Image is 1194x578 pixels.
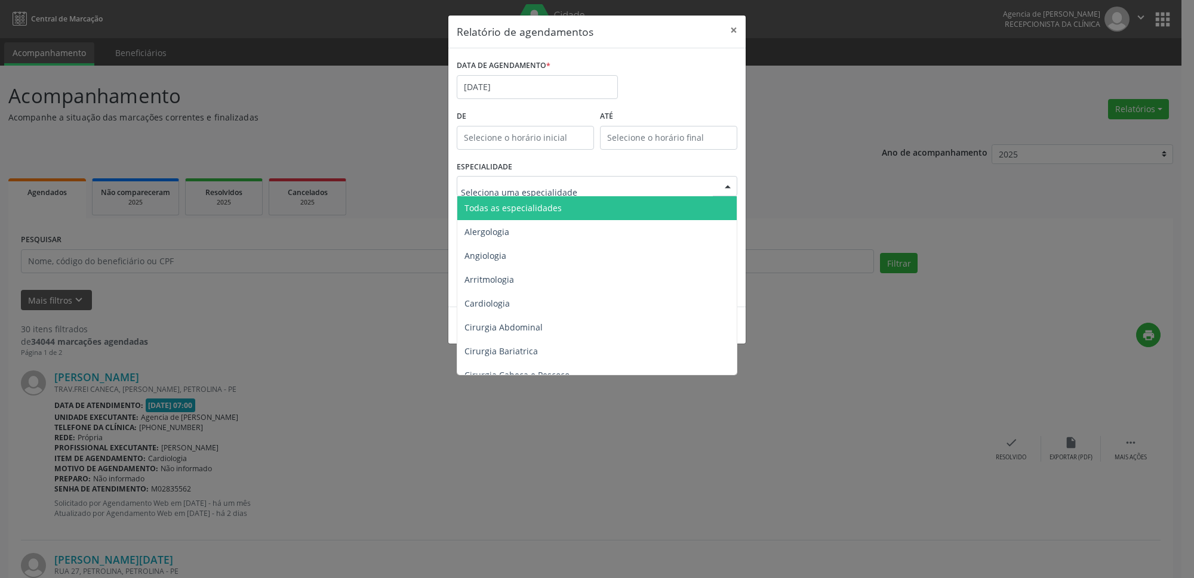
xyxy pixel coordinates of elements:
[457,75,618,99] input: Selecione uma data ou intervalo
[722,16,746,45] button: Close
[600,107,737,126] label: ATÉ
[457,126,594,150] input: Selecione o horário inicial
[461,180,713,204] input: Seleciona uma especialidade
[457,57,550,75] label: DATA DE AGENDAMENTO
[600,126,737,150] input: Selecione o horário final
[464,202,562,214] span: Todas as especialidades
[464,345,538,357] span: Cirurgia Bariatrica
[464,274,514,285] span: Arritmologia
[457,158,512,177] label: ESPECIALIDADE
[464,298,510,309] span: Cardiologia
[464,369,570,381] span: Cirurgia Cabeça e Pescoço
[457,24,593,39] h5: Relatório de agendamentos
[464,226,509,237] span: Alergologia
[457,107,594,126] label: De
[464,322,543,333] span: Cirurgia Abdominal
[464,250,506,261] span: Angiologia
